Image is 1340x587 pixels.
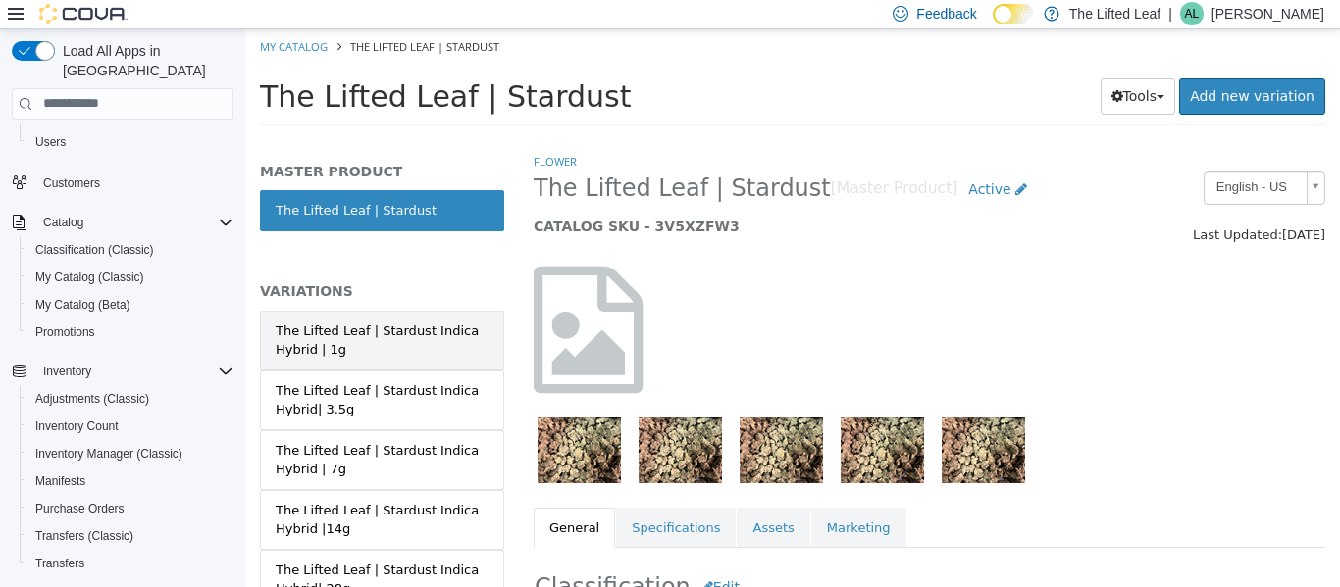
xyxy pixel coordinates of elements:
[27,552,233,575] span: Transfers
[855,49,931,85] button: Tools
[20,264,241,291] button: My Catalog (Classic)
[1069,2,1160,25] p: The Lifted Leaf
[20,413,241,440] button: Inventory Count
[1037,198,1080,213] span: [DATE]
[35,556,84,571] span: Transfers
[27,130,233,154] span: Users
[27,524,141,548] a: Transfers (Classic)
[35,269,144,285] span: My Catalog (Classic)
[35,528,133,544] span: Transfers (Classic)
[35,391,149,407] span: Adjustments (Classic)
[1180,2,1204,25] div: Anna Lutz
[27,497,132,520] a: Purchase Orders
[27,293,233,317] span: My Catalog (Beta)
[958,142,1080,175] a: English - US
[27,238,233,262] span: Classification (Classic)
[723,152,765,168] span: Active
[15,50,386,84] span: The Lifted Leaf | Stardust
[27,497,233,520] span: Purchase Orders
[27,130,74,154] a: Users
[43,215,83,230] span: Catalog
[39,4,128,24] img: Cova
[27,469,233,493] span: Manifests
[30,352,243,390] div: The Lifted Leaf | Stardust Indica Hybrid| 3.5g
[27,524,233,548] span: Transfers (Classic)
[20,385,241,413] button: Adjustments (Classic)
[27,387,157,411] a: Adjustments (Classic)
[4,358,241,385] button: Inventory
[491,478,564,519] a: Assets
[35,242,154,258] span: Classification (Classic)
[288,144,586,174] span: The Lifted Leaf | Stardust
[30,471,243,510] div: The Lifted Leaf | Stardust Indica Hybrid |14g
[43,364,91,379] span: Inventory
[20,291,241,318] button: My Catalog (Beta)
[35,473,85,489] span: Manifests
[55,41,233,80] span: Load All Apps in [GEOGRAPHIC_DATA]
[27,266,233,289] span: My Catalog (Classic)
[27,552,92,575] a: Transfers
[4,168,241,196] button: Customers
[948,198,1037,213] span: Last Updated:
[35,360,233,383] span: Inventory
[20,495,241,522] button: Purchase Orders
[35,297,130,313] span: My Catalog (Beta)
[20,550,241,577] button: Transfers
[35,171,108,195] a: Customers
[27,415,233,438] span: Inventory Count
[20,128,241,156] button: Users
[35,324,95,340] span: Promotions
[15,10,82,24] a: My Catalog
[30,412,243,450] div: The Lifted Leaf | Stardust Indica Hybrid | 7g
[1211,2,1324,25] p: [PERSON_NAME]
[35,360,99,383] button: Inventory
[35,170,233,194] span: Customers
[27,320,103,344] a: Promotions
[27,442,190,465] a: Inventory Manager (Classic)
[27,238,162,262] a: Classification (Classic)
[288,188,875,206] h5: CATALOG SKU - 3V5XZFW3
[35,446,182,462] span: Inventory Manager (Classic)
[27,442,233,465] span: Inventory Manager (Classic)
[916,4,976,24] span: Feedback
[35,418,119,434] span: Inventory Count
[15,253,259,270] h5: VARIATIONS
[35,211,233,234] span: Catalog
[1185,2,1200,25] span: AL
[371,478,490,519] a: Specifications
[1168,2,1172,25] p: |
[27,469,93,493] a: Manifests
[20,522,241,550] button: Transfers (Classic)
[288,478,370,519] a: General
[20,467,241,495] button: Manifests
[27,320,233,344] span: Promotions
[934,49,1080,85] a: Add new variation
[445,540,505,576] button: Edit
[566,478,661,519] a: Marketing
[27,293,138,317] a: My Catalog (Beta)
[27,387,233,411] span: Adjustments (Classic)
[15,161,259,202] a: The Lifted Leaf | Stardust
[105,10,254,24] span: The Lifted Leaf | Stardust
[586,152,713,168] small: [Master Product]
[30,292,243,330] div: The Lifted Leaf | Stardust Indica Hybrid | 1g
[35,501,125,516] span: Purchase Orders
[20,318,241,346] button: Promotions
[959,143,1054,173] span: English - US
[43,175,100,191] span: Customers
[15,133,259,151] h5: MASTER PRODUCT
[20,440,241,467] button: Inventory Manager (Classic)
[27,415,127,438] a: Inventory Count
[993,4,1034,24] input: Dark Mode
[35,211,91,234] button: Catalog
[289,540,1079,576] h2: Classification
[20,236,241,264] button: Classification (Classic)
[4,209,241,236] button: Catalog
[35,134,66,150] span: Users
[30,531,243,569] div: The Lifted Leaf | Stardust Indica Hybrid| 28g
[27,266,152,289] a: My Catalog (Classic)
[288,124,332,139] a: Flower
